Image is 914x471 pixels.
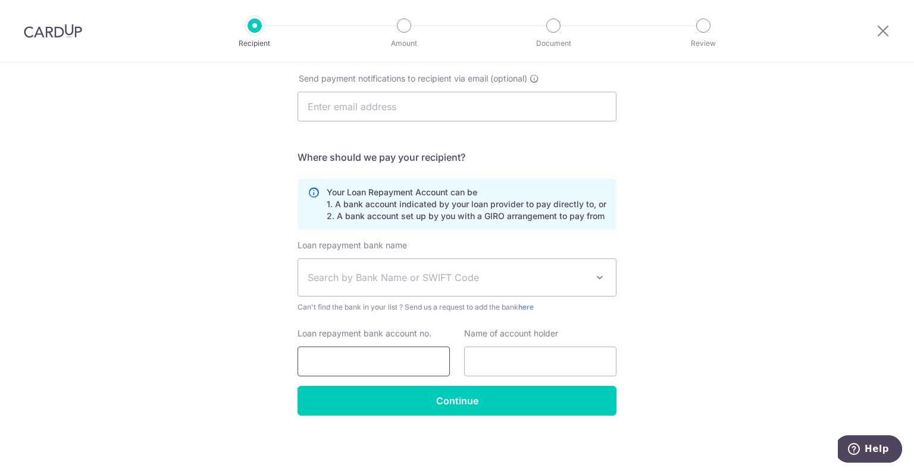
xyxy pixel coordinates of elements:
[27,8,51,19] span: Help
[360,38,448,49] p: Amount
[838,435,902,465] iframe: Opens a widget where you can find more information
[298,239,407,251] label: Loan repayment bank name
[659,38,747,49] p: Review
[211,38,299,49] p: Recipient
[308,270,587,285] span: Search by Bank Name or SWIFT Code
[298,327,431,339] label: Loan repayment bank account no.
[24,24,82,38] img: CardUp
[509,38,597,49] p: Document
[298,301,616,313] span: Can't find the bank in your list ? Send us a request to add the bank
[298,92,616,121] input: Enter email address
[464,327,558,339] label: Name of account holder
[299,73,527,85] span: Send payment notifications to recipient via email (optional)
[298,386,616,416] input: Continue
[518,302,534,311] a: here
[298,150,616,164] h5: Where should we pay your recipient?
[327,186,606,222] p: Your Loan Repayment Account can be 1. A bank account indicated by your loan provider to pay direc...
